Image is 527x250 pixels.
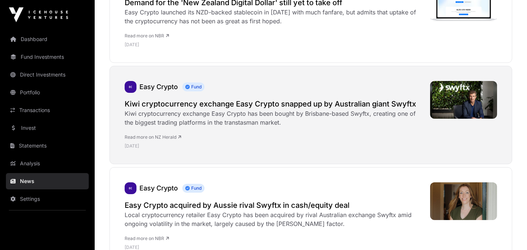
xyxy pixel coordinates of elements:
[125,134,181,140] a: Read more on NZ Herald
[6,49,89,65] a: Fund Investments
[6,120,89,136] a: Invest
[125,42,423,48] p: [DATE]
[6,155,89,172] a: Analysis
[125,182,136,194] img: easy-crypto302.png
[125,143,423,149] p: [DATE]
[125,236,169,241] a: Read more on NBR
[125,200,423,210] a: Easy Crypto acquired by Aussie rival Swyftx in cash/equity deal
[6,138,89,154] a: Statements
[9,7,68,22] img: Icehouse Ventures Logo
[430,182,497,220] img: Janine-Grainger-web_4074.jpeg
[430,81,497,119] img: OEIYHSSLKNE6ZELHTNFHWVWWRI.jpg
[182,82,205,91] span: Fund
[139,83,178,91] a: Easy Crypto
[6,191,89,207] a: Settings
[6,173,89,189] a: News
[6,31,89,47] a: Dashboard
[125,8,423,26] div: Easy Crypto launched its NZD-backed stablecoin in [DATE] with much fanfare, but admits that uptak...
[125,210,423,228] div: Local cryptocurrency retailer Easy Crypto has been acquired by rival Australian exchange Swyftx a...
[125,109,423,127] div: Kiwi cryptocurrency exchange Easy Crypto has been bought by Brisbane-based Swyftx, creating one o...
[6,67,89,83] a: Direct Investments
[182,184,205,193] span: Fund
[6,84,89,101] a: Portfolio
[125,99,423,109] a: Kiwi cryptocurrency exchange Easy Crypto snapped up by Australian giant Swyftx
[125,81,136,93] img: easy-crypto302.png
[125,182,136,194] a: Easy Crypto
[6,102,89,118] a: Transactions
[125,33,169,38] a: Read more on NBR
[125,81,136,93] a: Easy Crypto
[139,184,178,192] a: Easy Crypto
[490,214,527,250] iframe: Chat Widget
